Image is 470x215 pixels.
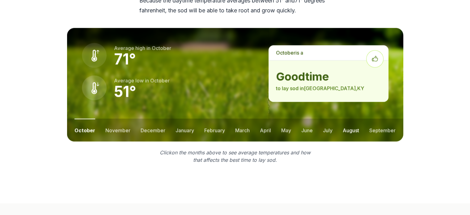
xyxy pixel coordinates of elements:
button: june [301,118,313,141]
button: july [323,118,332,141]
button: november [105,118,130,141]
button: april [260,118,271,141]
strong: good time [276,70,381,83]
button: may [281,118,291,141]
button: december [141,118,165,141]
p: Click on the months above to see average temperatures and how that affects the best time to lay sod. [156,149,314,164]
strong: 51 ° [114,82,136,101]
button: october [74,118,95,141]
button: march [235,118,250,141]
button: september [369,118,396,141]
button: august [343,118,359,141]
button: january [176,118,194,141]
p: to lay sod in [GEOGRAPHIC_DATA] , KY [276,84,381,92]
span: october [276,49,295,56]
button: february [204,118,225,141]
span: october [152,45,171,51]
strong: 71 ° [114,50,136,68]
p: Average high in [114,44,171,52]
p: Average low in [114,77,170,84]
span: october [150,77,170,84]
p: is a [269,45,388,60]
